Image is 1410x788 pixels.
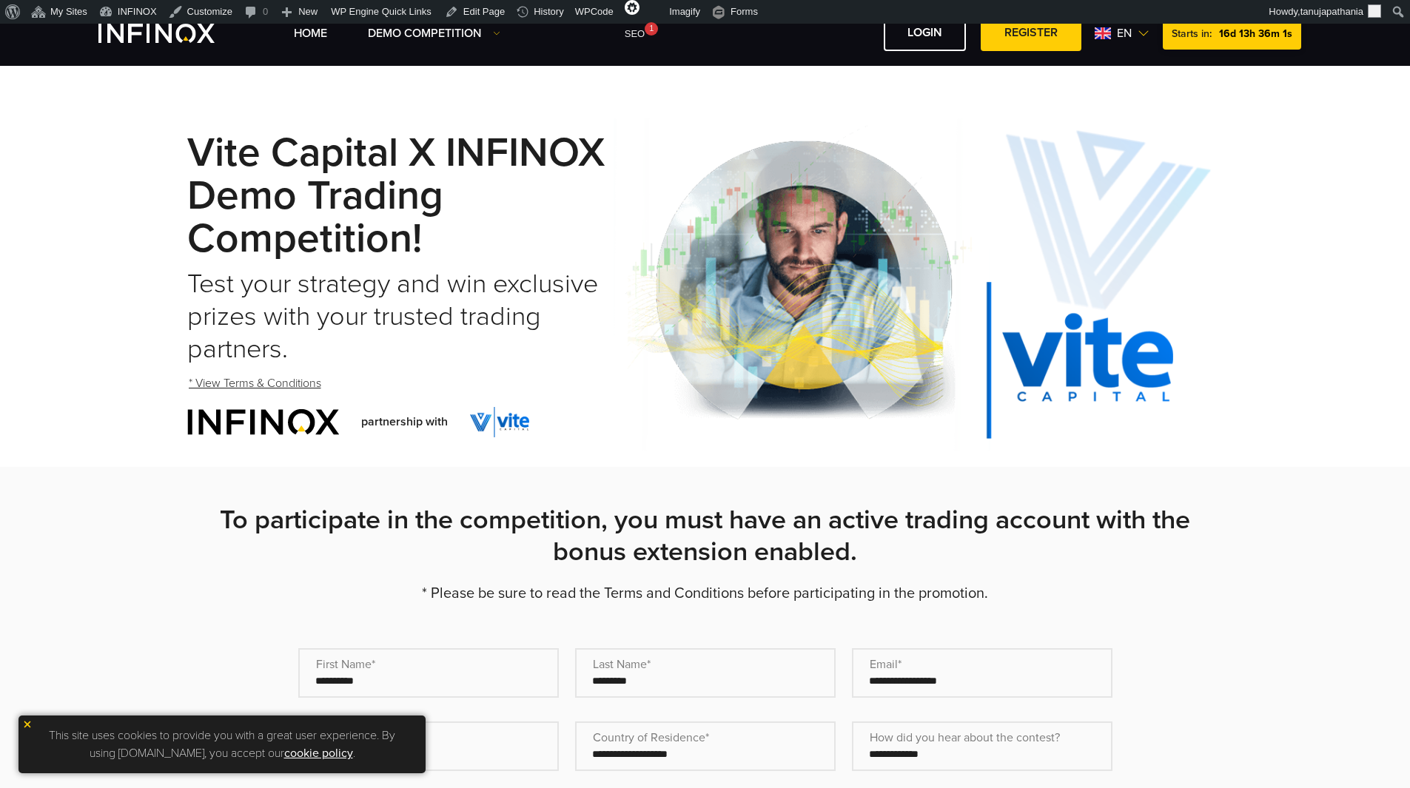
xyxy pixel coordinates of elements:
img: yellow close icon [22,719,33,730]
a: REGISTER [981,15,1081,51]
strong: Vite Capital x INFINOX Demo Trading Competition! [187,129,605,263]
strong: To participate in the competition, you must have an active trading account with the bonus extensi... [220,504,1190,568]
span: Starts in: [1172,27,1212,40]
span: SEO [625,28,645,39]
h2: Test your strategy and win exclusive prizes with your trusted trading partners. [187,268,614,366]
span: en [1111,24,1138,42]
div: 1 [645,22,658,36]
a: LOGIN [884,15,966,51]
p: * Please be sure to read the Terms and Conditions before participating in the promotion. [187,583,1223,604]
span: partnership with [361,413,448,431]
img: Dropdown [493,30,500,37]
p: This site uses cookies to provide you with a great user experience. By using [DOMAIN_NAME], you a... [26,723,418,766]
a: Demo Competition [368,24,500,42]
span: 16d 13h 36m 1s [1219,27,1292,40]
span: tanujapathania [1300,6,1363,17]
a: Home [294,24,327,42]
a: * View Terms & Conditions [187,366,323,402]
a: cookie policy [284,746,353,761]
a: INFINOX Vite [98,24,249,43]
